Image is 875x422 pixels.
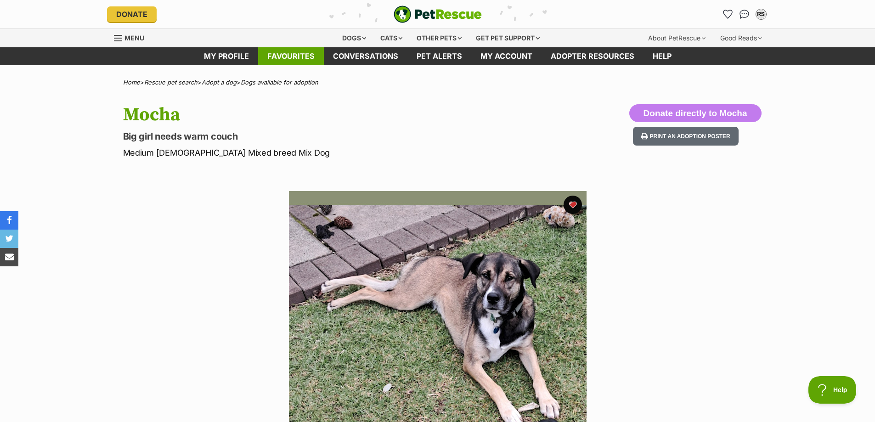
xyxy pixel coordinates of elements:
span: Menu [124,34,144,42]
div: Get pet support [469,29,546,47]
a: Dogs available for adoption [241,79,318,86]
a: Favourites [721,7,735,22]
a: conversations [324,47,407,65]
button: Print an adoption poster [633,127,739,146]
a: My profile [195,47,258,65]
div: Other pets [410,29,468,47]
div: Dogs [336,29,373,47]
p: Big girl needs warm couch [123,130,512,143]
h1: Mocha [123,104,512,125]
iframe: Help Scout Beacon - Open [808,376,857,404]
a: Menu [114,29,151,45]
button: favourite [564,196,582,214]
a: Donate [107,6,157,22]
a: Favourites [258,47,324,65]
a: Conversations [737,7,752,22]
a: Help [644,47,681,65]
a: PetRescue [394,6,482,23]
a: Pet alerts [407,47,471,65]
button: Donate directly to Mocha [629,104,762,123]
div: Cats [374,29,409,47]
a: Home [123,79,140,86]
a: Rescue pet search [144,79,198,86]
button: My account [754,7,768,22]
p: Medium [DEMOGRAPHIC_DATA] Mixed breed Mix Dog [123,146,512,159]
div: About PetRescue [642,29,712,47]
div: Good Reads [714,29,768,47]
a: My account [471,47,542,65]
div: > > > [100,79,775,86]
a: Adopter resources [542,47,644,65]
img: logo-e224e6f780fb5917bec1dbf3a21bbac754714ae5b6737aabdf751b685950b380.svg [394,6,482,23]
a: Adopt a dog [202,79,237,86]
ul: Account quick links [721,7,768,22]
img: chat-41dd97257d64d25036548639549fe6c8038ab92f7586957e7f3b1b290dea8141.svg [740,10,749,19]
div: RS [756,10,766,19]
